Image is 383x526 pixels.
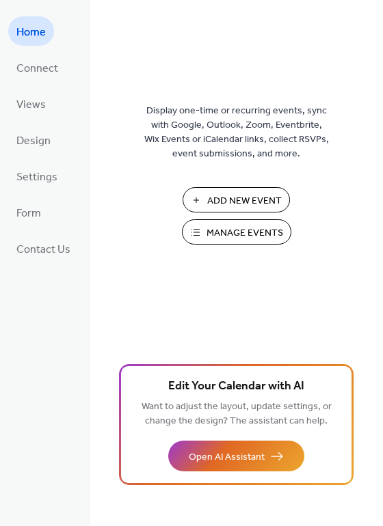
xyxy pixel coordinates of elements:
a: Design [8,125,59,154]
span: Design [16,130,51,152]
a: Settings [8,161,66,191]
span: Display one-time or recurring events, sync with Google, Outlook, Zoom, Eventbrite, Wix Events or ... [144,104,329,161]
span: Add New Event [207,194,282,208]
span: Contact Us [16,239,70,260]
a: Views [8,89,54,118]
button: Manage Events [182,219,291,245]
span: Connect [16,58,58,79]
span: Settings [16,167,57,188]
a: Contact Us [8,234,79,263]
span: Views [16,94,46,115]
span: Form [16,203,41,224]
button: Open AI Assistant [168,441,304,471]
span: Open AI Assistant [189,450,265,465]
span: Edit Your Calendar with AI [168,377,304,396]
span: Home [16,22,46,43]
a: Connect [8,53,66,82]
a: Form [8,197,49,227]
button: Add New Event [183,187,290,212]
span: Manage Events [207,226,283,240]
span: Want to adjust the layout, update settings, or change the design? The assistant can help. [142,398,332,430]
a: Home [8,16,54,46]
